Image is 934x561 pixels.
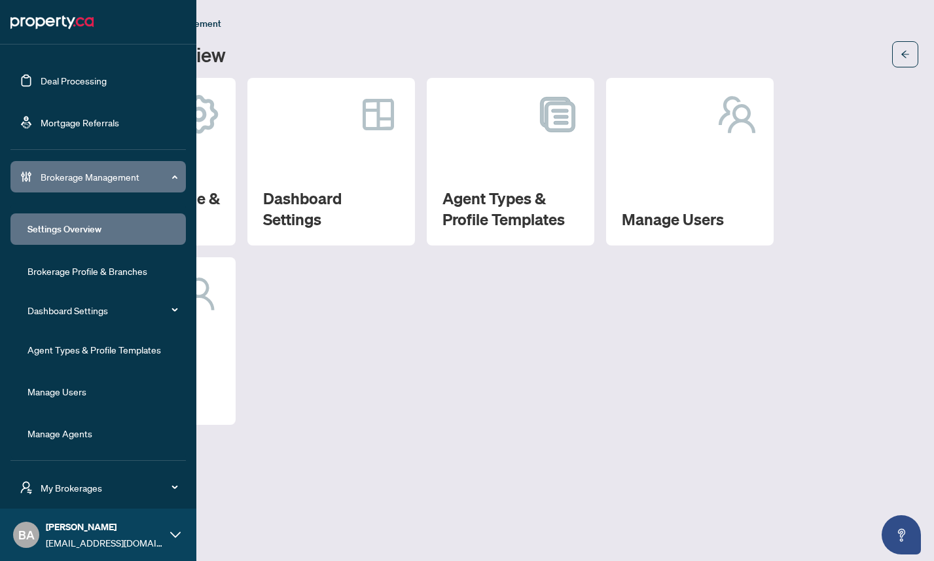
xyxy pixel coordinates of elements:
[41,75,107,86] a: Deal Processing
[263,188,399,230] h2: Dashboard Settings
[46,520,164,534] span: [PERSON_NAME]
[442,188,579,230] h2: Agent Types & Profile Templates
[41,170,177,184] span: Brokerage Management
[20,481,33,494] span: user-switch
[41,117,119,128] a: Mortgage Referrals
[10,12,94,33] img: logo
[27,304,108,316] a: Dashboard Settings
[622,209,758,230] h2: Manage Users
[27,427,92,439] a: Manage Agents
[901,50,910,59] span: arrow-left
[882,515,921,554] button: Open asap
[41,480,177,495] span: My Brokerages
[27,386,86,397] a: Manage Users
[46,535,164,550] span: [EMAIL_ADDRESS][DOMAIN_NAME]
[27,344,161,355] a: Agent Types & Profile Templates
[27,223,101,235] a: Settings Overview
[18,526,35,544] span: BA
[27,265,147,277] a: Brokerage Profile & Branches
